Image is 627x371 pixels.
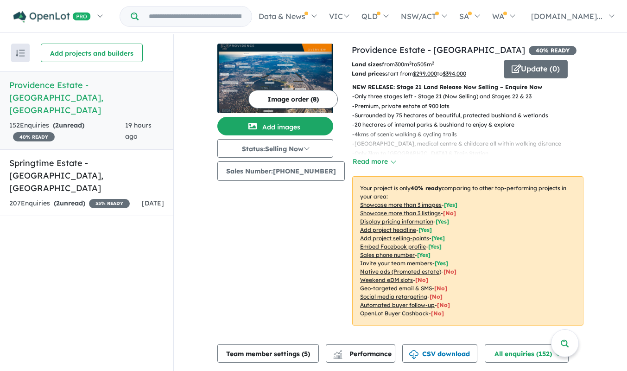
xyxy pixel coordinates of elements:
[352,60,497,69] p: from
[326,344,395,363] button: Performance
[248,90,338,109] button: Image order (8)
[428,243,442,250] span: [ Yes ]
[418,226,432,233] span: [ Yes ]
[9,79,164,116] h5: Providence Estate - [GEOGRAPHIC_DATA] , [GEOGRAPHIC_DATA]
[417,61,434,68] u: 505 m
[352,149,576,158] p: - Only 3km to [GEOGRAPHIC_DATA] & Train Station
[360,268,441,275] u: Native ads (Promoted estate)
[352,120,576,129] p: - 20 hectares of internal parks & bushland to enjoy & explore
[55,121,59,129] span: 2
[435,260,448,267] span: [ Yes ]
[54,199,85,207] strong: ( unread)
[360,235,429,242] u: Add project selling-points
[352,130,576,139] p: - 4kms of scenic walking & cycling trails
[409,60,412,65] sup: 2
[13,11,91,23] img: Openlot PRO Logo White
[217,139,333,158] button: Status:Selling Now
[360,276,413,283] u: Weekend eDM slots
[360,210,441,217] u: Showcase more than 3 listings
[411,185,442,192] b: 40 % ready
[443,210,456,217] span: [ No ]
[217,344,319,363] button: Team member settings (5)
[360,201,442,208] u: Showcase more than 3 images
[360,251,415,258] u: Sales phone number
[142,199,164,207] span: [DATE]
[53,121,84,129] strong: ( unread)
[41,44,143,62] button: Add projects and builders
[9,157,164,194] h5: Springtime Estate - [GEOGRAPHIC_DATA] , [GEOGRAPHIC_DATA]
[56,199,60,207] span: 2
[304,350,308,358] span: 5
[125,121,152,141] span: 19 hours ago
[352,111,576,120] p: - Surrounded by 75 hectares of beautiful, protected bushland & wetlands
[9,120,125,142] div: 152 Enquir ies
[352,45,525,55] a: Providence Estate - [GEOGRAPHIC_DATA]
[432,60,434,65] sup: 2
[437,301,450,308] span: [No]
[360,285,432,292] u: Geo-targeted email & SMS
[437,70,466,77] span: to
[412,61,434,68] span: to
[333,353,342,359] img: bar-chart.svg
[352,176,583,326] p: Your project is only comparing to other top-performing projects in your area: - - - - - - - - - -...
[352,70,385,77] b: Land prices
[352,61,382,68] b: Land sizes
[360,260,432,267] u: Invite your team members
[504,60,568,78] button: Update (0)
[531,12,602,21] span: [DOMAIN_NAME]...
[217,44,333,113] img: Providence Estate - Wellard
[444,201,457,208] span: [ Yes ]
[16,50,25,57] img: sort.svg
[89,199,130,208] span: 35 % READY
[217,117,333,135] button: Add images
[413,70,437,77] u: $ 299,000
[409,350,418,359] img: download icon
[352,156,396,167] button: Read more
[434,285,447,292] span: [No]
[360,243,426,250] u: Embed Facebook profile
[335,350,392,358] span: Performance
[352,69,497,78] p: start from
[352,139,576,148] p: - [GEOGRAPHIC_DATA], medical centre & childcare all within walking distance
[443,268,456,275] span: [No]
[360,293,427,300] u: Social media retargeting
[140,6,250,26] input: Try estate name, suburb, builder or developer
[529,46,576,55] span: 40 % READY
[352,83,583,92] p: NEW RELEASE: Stage 21 Land Release Now Selling – Enquire Now
[360,226,416,233] u: Add project headline
[13,132,55,141] span: 40 % READY
[415,276,428,283] span: [No]
[352,92,576,101] p: - Only three stages left - Stage 21 (Now Selling) and Stages 22 & 23
[334,350,342,355] img: line-chart.svg
[395,61,412,68] u: 300 m
[443,70,466,77] u: $ 394,000
[360,218,433,225] u: Display pricing information
[485,344,569,363] button: All enquiries (152)
[9,198,130,209] div: 207 Enquir ies
[352,102,576,111] p: - Premium, private estate of 900 lots
[431,310,444,317] span: [No]
[360,301,435,308] u: Automated buyer follow-up
[430,293,443,300] span: [No]
[417,251,431,258] span: [ Yes ]
[360,310,429,317] u: OpenLot Buyer Cashback
[431,235,445,242] span: [ Yes ]
[402,344,477,363] button: CSV download
[217,161,345,181] button: Sales Number:[PHONE_NUMBER]
[436,218,449,225] span: [ Yes ]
